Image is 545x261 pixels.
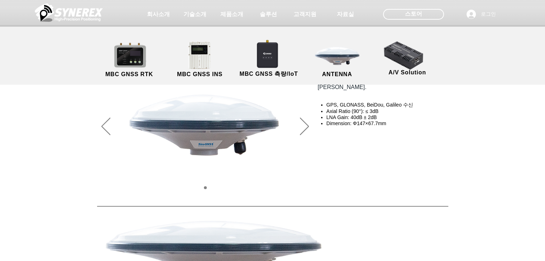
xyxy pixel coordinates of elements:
[201,186,209,189] nav: 슬라이드
[383,9,444,20] div: 스토어
[322,71,352,78] span: ANTENNA
[326,108,379,114] span: Axial Ratio (90°): ≤ 3dB
[214,7,250,21] a: 제품소개
[375,39,440,77] a: A/V Solution
[147,11,170,18] span: 회사소개
[388,69,426,76] span: A/V Solution
[35,2,103,23] img: 씨너렉스_White_simbol_대지 1.png
[239,70,298,78] span: MBC GNSS 측량/IoT
[204,186,207,189] a: 01
[305,41,369,79] a: ANTENNA
[328,7,363,21] a: 자료실
[101,118,110,136] button: 이전
[260,11,277,18] span: 솔루션
[287,7,323,21] a: 고객지원
[179,40,223,71] img: MGI2000_front-removebg-preview (1).png
[105,71,153,78] span: MBC GNSS RTK
[478,11,498,18] span: 로그인
[405,10,422,18] span: 스토어
[183,11,206,18] span: 기술소개
[293,11,316,18] span: 고객지원
[250,35,286,72] img: SynRTK__.png
[463,230,545,261] iframe: Wix Chat
[326,114,377,120] span: LNA Gain: 40dB ± 2dB
[177,7,213,21] a: 기술소개
[97,55,314,198] div: 슬라이드쇼
[177,71,223,78] span: MBC GNSS INS
[250,7,286,21] a: 솔루션
[97,41,162,79] a: MBC GNSS RTK
[326,120,386,126] span: Dimension: Φ147×67.7mm
[337,11,354,18] span: 자료실
[234,41,304,79] a: MBC GNSS 측량/IoT
[462,8,501,21] button: 로그인
[117,76,294,172] img: AT360.png
[220,11,243,18] span: 제품소개
[300,118,309,136] button: 다음
[140,7,176,21] a: 회사소개
[168,41,232,79] a: MBC GNSS INS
